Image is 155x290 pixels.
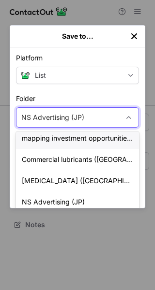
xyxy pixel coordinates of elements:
div: List [35,72,122,79]
div: [MEDICAL_DATA] ([GEOGRAPHIC_DATA]) [16,170,139,191]
label: Folder [16,94,139,103]
div: NS Advertising (JP) [21,113,84,122]
button: save-profile-one-click [16,67,139,84]
label: Platform [16,53,139,63]
img: ... [129,31,139,41]
div: mapping investment opportunities [GEOGRAPHIC_DATA] [16,128,139,149]
div: NS Advertising (JP) [16,191,139,213]
button: right-button [16,31,26,41]
div: Save to... [26,32,129,40]
img: Contact Out [20,71,30,80]
div: Commercial lubricants ([GEOGRAPHIC_DATA]) [16,149,139,170]
button: left-button [129,31,139,41]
